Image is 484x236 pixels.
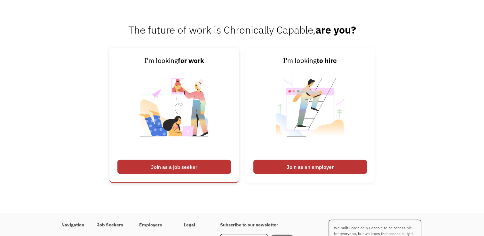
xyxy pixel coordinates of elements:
a: I'm lookingfor workJoin as a job seeker [109,48,239,183]
h4: Legal [184,222,207,228]
div: I'm looking [253,56,367,66]
h4: Subscribe to our newsletter [220,222,293,228]
div: Join as an employer [253,160,367,174]
strong: for work [178,56,204,65]
strong: to hire [317,56,337,65]
a: I'm lookingto hireJoin as an employer [245,48,375,183]
div: Join as a job seeker [117,160,231,174]
img: Illustrated image of someone looking to hire [270,66,350,157]
h4: Navigation [61,222,84,228]
h4: Job Seekers [97,222,126,228]
h4: Employers [139,222,171,228]
div: I'm looking [117,56,231,66]
img: Illustrated image of people looking for work [134,66,214,157]
span: The future of work is Chronically Capable, [128,23,356,36]
strong: are you? [315,23,356,36]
